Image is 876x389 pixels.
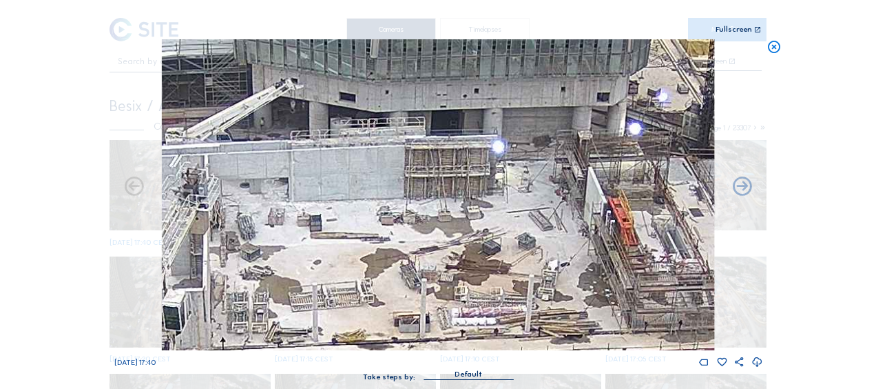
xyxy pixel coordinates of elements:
[123,176,145,199] i: Forward
[455,368,482,381] div: Default
[731,176,753,199] i: Back
[363,373,415,381] div: Take steps by:
[716,26,752,34] div: Fullscreen
[162,39,714,350] img: Image
[114,358,156,367] span: [DATE] 17:40
[424,368,513,379] div: Default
